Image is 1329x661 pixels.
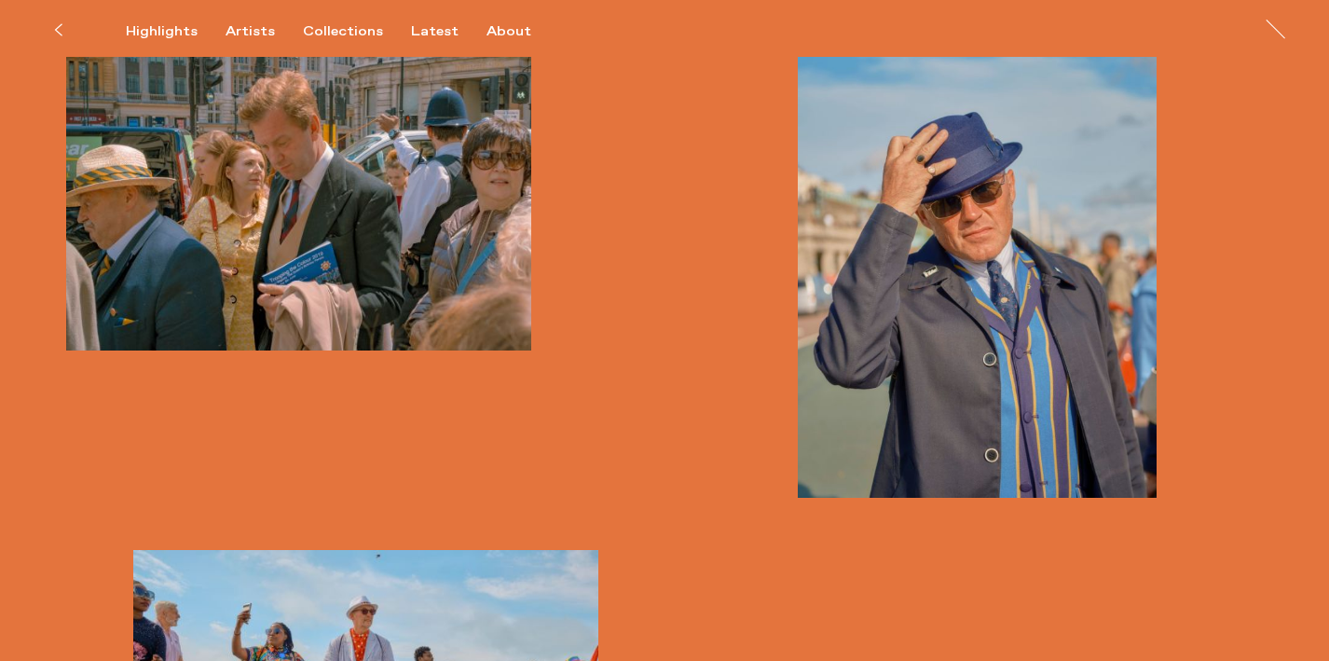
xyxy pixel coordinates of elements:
button: About [486,23,559,40]
div: Highlights [126,23,198,40]
div: About [486,23,531,40]
div: Artists [226,23,275,40]
button: Latest [411,23,486,40]
div: Collections [303,23,383,40]
div: Latest [411,23,459,40]
button: Collections [303,23,411,40]
button: Artists [226,23,303,40]
button: Highlights [126,23,226,40]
